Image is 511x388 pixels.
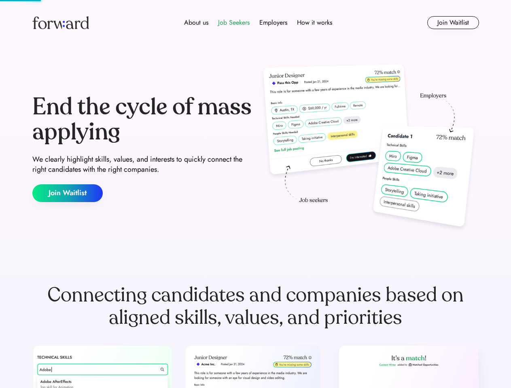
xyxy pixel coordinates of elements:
[218,18,250,27] div: Job Seekers
[297,18,332,27] div: How it works
[427,16,479,29] button: Join Waitlist
[32,284,479,329] div: Connecting candidates and companies based on aligned skills, values, and priorities
[259,61,479,235] img: hero-image.png
[32,95,252,144] div: End the cycle of mass applying
[32,184,103,202] button: Join Waitlist
[184,18,208,27] div: About us
[259,18,287,27] div: Employers
[32,16,89,29] img: Forward logo
[32,154,252,175] div: We clearly highlight skills, values, and interests to quickly connect the right candidates with t...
